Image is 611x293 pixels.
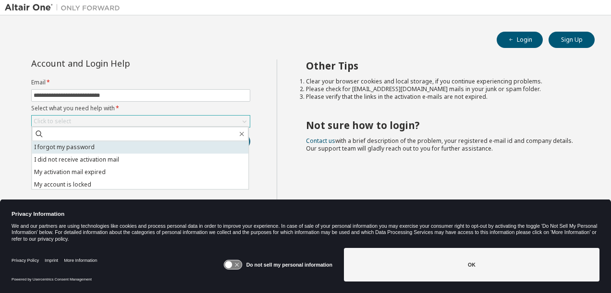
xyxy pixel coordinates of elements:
label: Email [31,79,250,86]
h2: Other Tips [306,59,578,72]
div: Account and Login Help [31,59,207,67]
h2: Not sure how to login? [306,119,578,131]
li: Please check for [EMAIL_ADDRESS][DOMAIN_NAME] mails in your junk or spam folder. [306,85,578,93]
img: Altair One [5,3,125,12]
div: Click to select [32,116,250,127]
button: Sign Up [549,32,595,48]
label: Select what you need help with [31,105,250,112]
li: Please verify that the links in the activation e-mails are not expired. [306,93,578,101]
span: with a brief description of the problem, your registered e-mail id and company details. Our suppo... [306,137,573,152]
li: Clear your browser cookies and local storage, if you continue experiencing problems. [306,78,578,85]
div: Click to select [34,117,71,125]
a: Contact us [306,137,335,145]
li: I forgot my password [32,141,248,153]
button: Login [497,32,543,48]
